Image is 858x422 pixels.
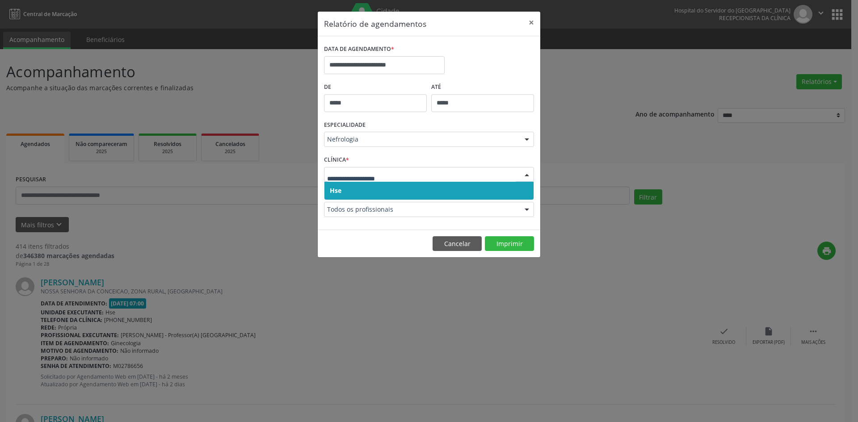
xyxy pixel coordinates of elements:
[330,186,341,195] span: Hse
[324,118,366,132] label: ESPECIALIDADE
[324,80,427,94] label: De
[324,153,349,167] label: CLÍNICA
[324,42,394,56] label: DATA DE AGENDAMENTO
[431,80,534,94] label: ATÉ
[324,18,426,29] h5: Relatório de agendamentos
[327,135,516,144] span: Nefrologia
[522,12,540,33] button: Close
[485,236,534,251] button: Imprimir
[433,236,482,251] button: Cancelar
[327,205,516,214] span: Todos os profissionais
